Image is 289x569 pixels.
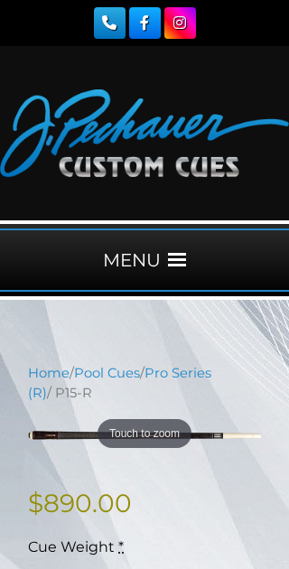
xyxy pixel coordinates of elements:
abbr: required [118,538,124,555]
a: Pro Series (R) [28,365,211,401]
nav: Breadcrumb [28,363,261,403]
bdi: 890.00 [28,488,132,518]
a: Home [28,365,70,381]
a: Touch to zoom [28,416,261,455]
a: Pool Cues [74,365,140,381]
span: Cue Weight [28,538,115,555]
span: $ [28,488,43,518]
img: P15-N.png [28,416,261,455]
